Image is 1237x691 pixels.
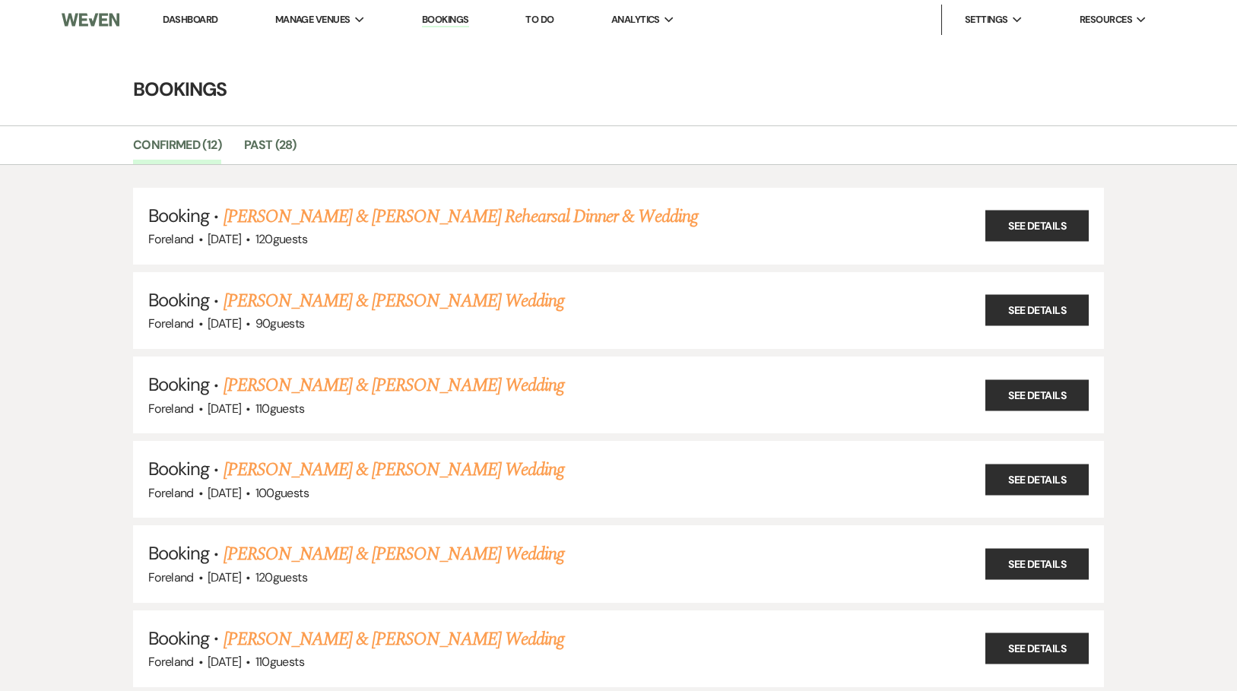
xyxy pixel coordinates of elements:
span: Analytics [611,12,660,27]
span: Booking [148,626,209,650]
span: [DATE] [208,654,241,670]
span: Foreland [148,401,194,417]
span: Booking [148,457,209,480]
span: 120 guests [255,569,307,585]
a: To Do [525,13,553,26]
a: See Details [985,464,1089,495]
span: Manage Venues [275,12,350,27]
a: See Details [985,379,1089,410]
a: See Details [985,211,1089,242]
span: [DATE] [208,485,241,501]
span: 100 guests [255,485,309,501]
span: 110 guests [255,401,304,417]
a: [PERSON_NAME] & [PERSON_NAME] Wedding [224,456,564,483]
a: See Details [985,295,1089,326]
span: [DATE] [208,231,241,247]
span: [DATE] [208,569,241,585]
a: See Details [985,548,1089,579]
span: Booking [148,204,209,227]
span: Booking [148,372,209,396]
span: 120 guests [255,231,307,247]
img: Weven Logo [62,4,119,36]
span: Foreland [148,315,194,331]
span: Settings [965,12,1008,27]
span: Foreland [148,654,194,670]
span: [DATE] [208,315,241,331]
span: 90 guests [255,315,305,331]
h4: Bookings [71,76,1166,103]
a: [PERSON_NAME] & [PERSON_NAME] Wedding [224,626,564,653]
span: Booking [148,541,209,565]
a: Past (28) [244,135,296,164]
a: [PERSON_NAME] & [PERSON_NAME] Rehearsal Dinner & Wedding [224,203,698,230]
a: Dashboard [163,13,217,26]
a: Confirmed (12) [133,135,221,164]
a: [PERSON_NAME] & [PERSON_NAME] Wedding [224,372,564,399]
span: Booking [148,288,209,312]
span: Foreland [148,569,194,585]
span: Resources [1080,12,1132,27]
a: Bookings [422,13,469,27]
span: [DATE] [208,401,241,417]
span: Foreland [148,485,194,501]
span: 110 guests [255,654,304,670]
a: [PERSON_NAME] & [PERSON_NAME] Wedding [224,287,564,315]
span: Foreland [148,231,194,247]
a: See Details [985,633,1089,664]
a: [PERSON_NAME] & [PERSON_NAME] Wedding [224,540,564,568]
